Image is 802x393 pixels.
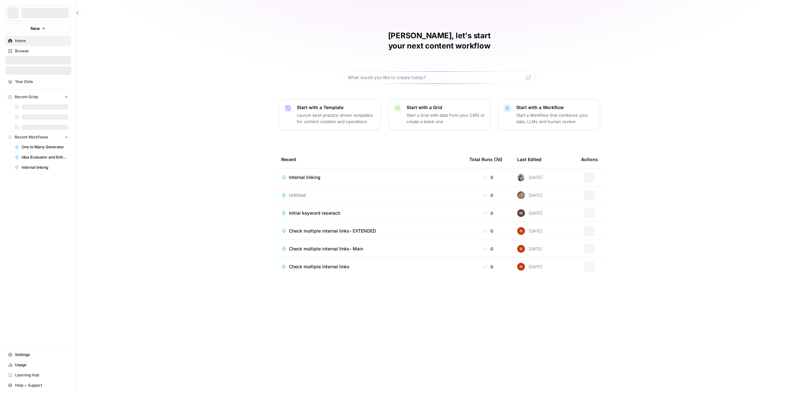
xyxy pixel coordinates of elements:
[12,162,71,173] a: Internal linking
[469,246,507,252] div: 0
[281,151,459,168] div: Recent
[15,38,68,44] span: Home
[469,228,507,234] div: 0
[498,99,600,130] button: Start with a WorkflowStart a Workflow that combines your data, LLMs and human review
[348,74,523,81] input: What would you like to create today?
[15,382,68,388] span: Help + Support
[407,104,485,111] p: Start with a Grid
[22,154,68,160] span: Idea Evaluator and Enhancer
[5,92,71,102] button: Recent Grids
[469,151,502,168] div: Total Runs (7d)
[388,99,490,130] button: Start with a GridStart a Grid with data from your CMS or create a blank one
[281,192,459,198] a: Untitled
[5,24,71,33] button: New
[5,350,71,360] a: Settings
[12,152,71,162] a: Idea Evaluator and Enhancer
[31,25,40,32] span: New
[281,228,459,234] a: Check multiple internal links- EXTENDED
[289,263,349,270] span: Check multiple internal links
[517,209,525,217] img: rbni5xk9si5sg26zymgzm0e69vdu
[517,191,525,199] img: 8rfigfr8trd3cogh2dvqan1u3q31
[517,174,542,181] div: [DATE]
[15,372,68,378] span: Learning Hub
[297,104,375,111] p: Start with a Template
[517,227,525,235] img: 4fp16ll1l9r167b2opck15oawpi4
[281,246,459,252] a: Check multiple internal links- Main
[281,263,459,270] a: Check multiple internal links
[517,263,542,271] div: [DATE]
[289,246,363,252] span: Check multiple internal links- Main
[407,112,485,125] p: Start a Grid with data from your CMS or create a blank one
[469,174,507,181] div: 0
[289,228,376,234] span: Check multiple internal links- EXTENDED
[15,79,68,85] span: Your Data
[289,174,320,181] span: Internal linking
[516,104,595,111] p: Start with a Workflow
[281,174,459,181] a: Internal linking
[517,227,542,235] div: [DATE]
[22,165,68,170] span: Internal linking
[15,362,68,368] span: Usage
[289,192,306,198] span: Untitled
[344,31,535,51] h1: [PERSON_NAME], let's start your next content workflow
[517,151,541,168] div: Last Edited
[289,210,340,216] span: Initial keyword reserach
[297,112,375,125] p: Launch best-practice driven templates for content creation and operations
[469,192,507,198] div: 0
[581,151,598,168] div: Actions
[5,36,71,46] a: Home
[517,263,525,271] img: 4fp16ll1l9r167b2opck15oawpi4
[5,77,71,87] a: Your Data
[5,132,71,142] button: Recent Workflows
[15,352,68,358] span: Settings
[15,134,48,140] span: Recent Workflows
[517,245,542,253] div: [DATE]
[15,48,68,54] span: Browse
[279,99,381,130] button: Start with a TemplateLaunch best-practice driven templates for content creation and operations
[517,191,542,199] div: [DATE]
[517,245,525,253] img: 4fp16ll1l9r167b2opck15oawpi4
[15,94,38,100] span: Recent Grids
[281,210,459,216] a: Initial keyword reserach
[517,209,542,217] div: [DATE]
[5,46,71,56] a: Browse
[517,174,525,181] img: c9e8hiuxnr8euw8dmetz6iwl96c7
[516,112,595,125] p: Start a Workflow that combines your data, LLMs and human review
[469,210,507,216] div: 0
[5,380,71,390] button: Help + Support
[12,142,71,152] a: One to Many Generator
[5,360,71,370] a: Usage
[5,370,71,380] a: Learning Hub
[469,263,507,270] div: 0
[22,144,68,150] span: One to Many Generator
